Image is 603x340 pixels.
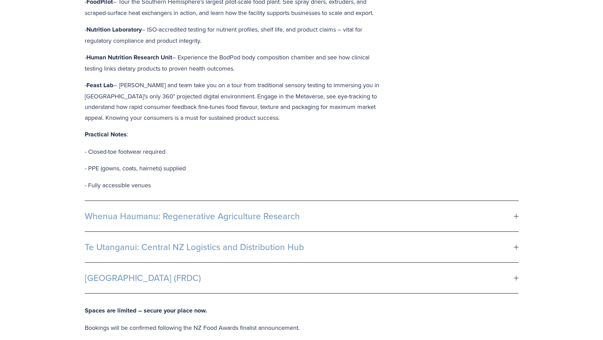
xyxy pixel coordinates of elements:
strong: Nutrition Laboratory [86,25,142,34]
strong: Spaces are limited – secure your place now. [85,306,207,315]
p: - Fully accessible venues [85,180,388,191]
span: [GEOGRAPHIC_DATA] (FRDC) [85,273,514,283]
strong: Human Nutrition Research Unit [86,53,172,62]
span: Whenua Haumanu: Regenerative Agriculture Research [85,211,514,221]
p: - – Experience the BodPod body composition chamber and see how clinical testing links dietary pro... [85,52,388,74]
strong: Feast Lab [86,81,114,90]
span: Te Utanganui: Central NZ Logistics and Distribution Hub [85,242,514,252]
p: - – [PERSON_NAME] and team take you on a tour from traditional sensory testing to immersing you i... [85,80,388,123]
button: Whenua Haumanu: Regenerative Agriculture Research [85,201,519,231]
strong: Practical Notes [85,130,127,139]
button: [GEOGRAPHIC_DATA] (FRDC) [85,263,519,293]
p: - – ISO-accredited testing for nutrient profiles, shelf life, and product claims – vital for regu... [85,24,388,46]
p: - PPE (gowns, coats, hairnets) supplied [85,163,388,174]
p: : [85,129,388,140]
button: Te Utanganui: Central NZ Logistics and Distribution Hub [85,232,519,262]
p: Bookings will be confirmed following the NZ Food Awards finalist announcement. [85,322,519,333]
p: - Closed-toe footwear required [85,146,388,157]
